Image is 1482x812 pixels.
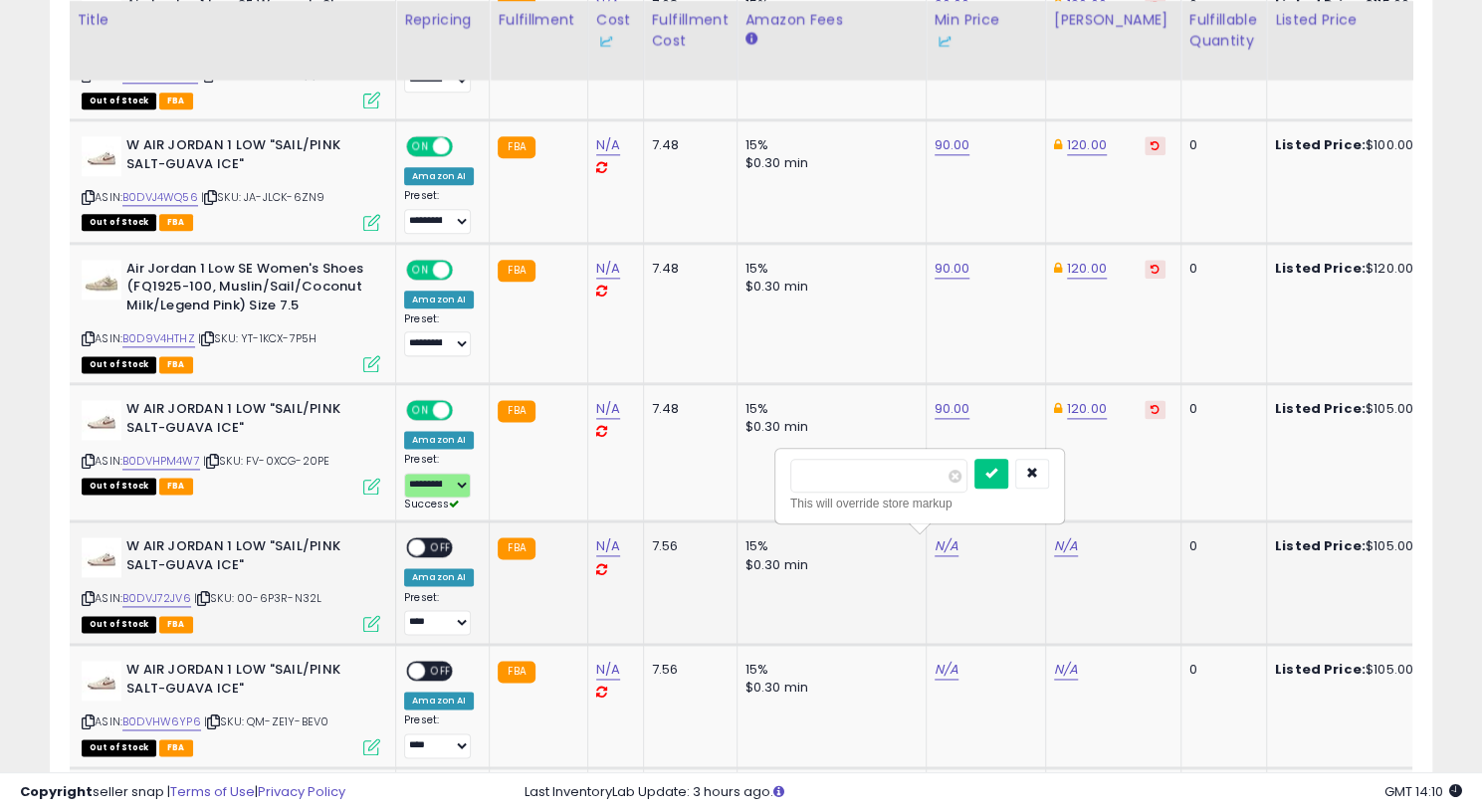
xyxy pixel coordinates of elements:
a: 90.00 [935,259,970,279]
div: Amazon AI [404,568,474,586]
img: 21EQj01eUqL._SL40_.jpg [82,537,121,577]
a: N/A [596,536,620,556]
div: $105.00 [1275,400,1440,418]
span: ON [408,402,433,419]
div: 15% [745,400,911,418]
div: 15% [745,260,911,278]
div: 0 [1189,661,1251,679]
span: | SKU: JA-JLCK-6ZN9 [201,189,324,205]
b: W AIR JORDAN 1 LOW "SAIL/PINK SALT-GUAVA ICE" [126,537,368,579]
b: Listed Price: [1275,399,1366,418]
small: FBA [498,400,534,422]
a: N/A [596,399,620,419]
div: Fulfillable Quantity [1189,10,1258,52]
span: All listings that are currently out of stock and unavailable for purchase on Amazon [82,478,156,495]
b: Listed Price: [1275,660,1366,679]
a: B0D9V4HTHZ [122,330,195,347]
a: B0DVHPM4W7 [122,453,200,470]
i: This overrides the store level Dynamic Max Price for this listing [1054,138,1062,151]
span: All listings that are currently out of stock and unavailable for purchase on Amazon [82,214,156,231]
div: 15% [745,136,911,154]
span: FBA [159,478,193,495]
small: FBA [498,136,534,158]
div: Listed Price [1275,10,1447,31]
div: $100.00 [1275,136,1440,154]
span: OFF [450,402,482,419]
div: 7.48 [652,260,722,278]
div: Fulfillment [498,10,578,31]
span: ON [408,138,433,155]
div: Amazon Fees [745,10,918,31]
b: Air Jordan 1 Low SE Women's Shoes (FQ1925-100, Muslin/Sail/Coconut Milk/Legend Pink) Size 7.5 [126,260,368,320]
a: 90.00 [935,135,970,155]
div: ASIN: [82,661,380,753]
div: 15% [745,661,911,679]
div: $105.00 [1275,661,1440,679]
a: B0DVJ4WQ56 [122,189,198,206]
img: InventoryLab Logo [596,32,616,52]
i: Revert to store-level Dynamic Max Price [1151,264,1160,274]
span: OFF [425,663,457,680]
img: 21EQj01eUqL._SL40_.jpg [82,661,121,701]
img: 21EQj01eUqL._SL40_.jpg [82,400,121,440]
small: Amazon Fees. [745,31,757,49]
span: FBA [159,739,193,756]
a: N/A [596,259,620,279]
a: Privacy Policy [258,782,345,801]
div: $0.30 min [745,418,911,436]
div: 7.56 [652,661,722,679]
b: Listed Price: [1275,259,1366,278]
div: Repricing [404,10,481,31]
div: Title [77,10,387,31]
div: Last InventoryLab Update: 3 hours ago. [525,783,1462,802]
div: [PERSON_NAME] [1054,10,1172,31]
div: $120.00 [1275,260,1440,278]
div: Preset: [404,312,474,357]
div: 7.48 [652,400,722,418]
a: Terms of Use [170,782,255,801]
span: OFF [425,539,457,556]
div: Amazon AI [404,431,474,449]
div: 0 [1189,537,1251,555]
div: Amazon AI [404,167,474,185]
div: Preset: [404,189,474,234]
i: Revert to store-level Dynamic Max Price [1151,140,1160,150]
div: Min Price [935,10,1037,52]
i: Revert to store-level Dynamic Max Price [1151,404,1160,414]
div: 0 [1189,260,1251,278]
div: Amazon AI [404,692,474,710]
div: 15% [745,537,911,555]
div: $0.30 min [745,679,911,697]
span: All listings that are currently out of stock and unavailable for purchase on Amazon [82,93,156,109]
span: OFF [450,138,482,155]
div: ASIN: [82,136,380,229]
b: Listed Price: [1275,536,1366,555]
div: $0.30 min [745,154,911,172]
a: 120.00 [1067,259,1107,279]
div: Some or all of the values in this column are provided from Inventory Lab. [596,31,635,52]
span: All listings that are currently out of stock and unavailable for purchase on Amazon [82,356,156,373]
div: This will override store markup [790,494,1049,513]
img: 21EQj01eUqL._SL40_.jpg [82,136,121,176]
div: 7.56 [652,537,722,555]
small: FBA [498,537,534,559]
div: Fulfillment Cost [652,10,729,52]
span: ON [408,261,433,278]
small: FBA [498,260,534,282]
strong: Copyright [20,782,93,801]
a: 120.00 [1067,135,1107,155]
a: N/A [596,135,620,155]
b: W AIR JORDAN 1 LOW "SAIL/PINK SALT-GUAVA ICE" [126,661,368,703]
a: 90.00 [935,399,970,419]
span: | SKU: FV-0XCG-20PE [203,453,329,469]
span: Success [404,497,459,511]
div: $105.00 [1275,537,1440,555]
div: ASIN: [82,400,380,493]
span: FBA [159,616,193,633]
div: 0 [1189,136,1251,154]
span: FBA [159,93,193,109]
img: InventoryLab Logo [935,32,954,52]
span: FBA [159,356,193,373]
span: 2025-10-7 14:10 GMT [1384,782,1462,801]
div: Preset: [404,453,474,511]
